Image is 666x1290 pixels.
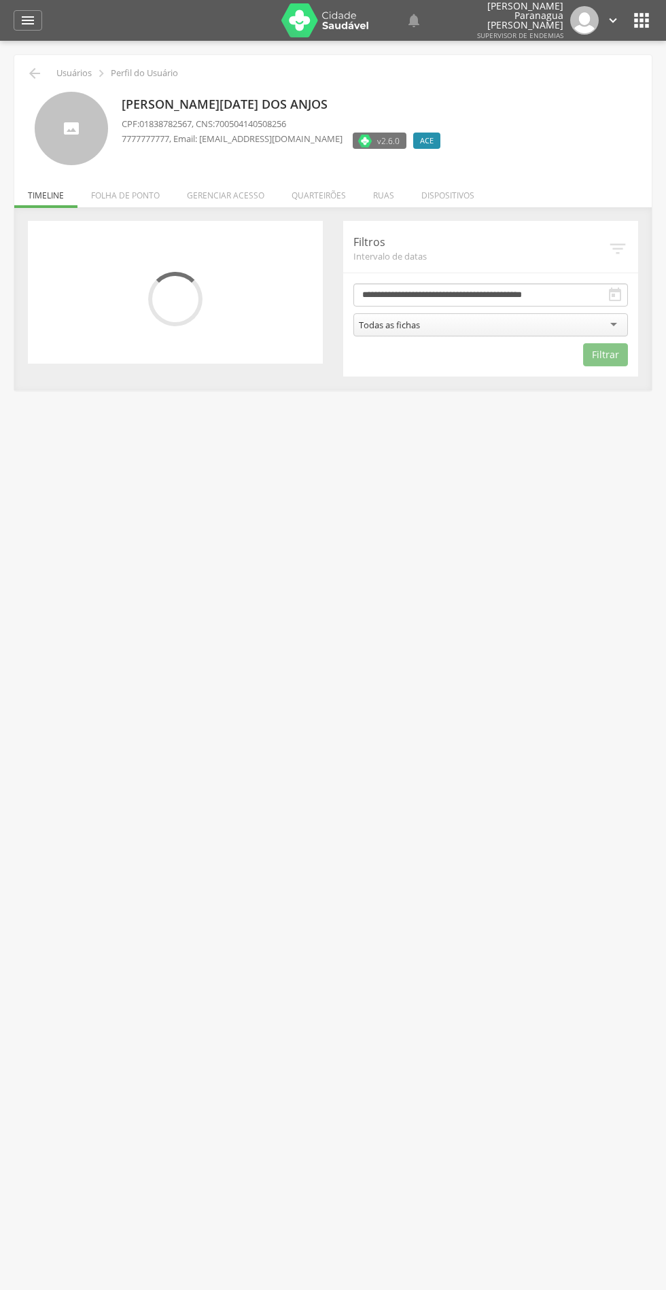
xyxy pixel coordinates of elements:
[631,10,652,31] i: 
[377,134,400,147] span: v2.6.0
[477,31,563,40] span: Supervisor de Endemias
[406,6,422,35] a: 
[406,12,422,29] i: 
[122,133,343,145] p: , Email: [EMAIL_ADDRESS][DOMAIN_NAME]
[583,343,628,366] button: Filtrar
[139,118,192,130] span: 01838782567
[122,96,447,114] p: [PERSON_NAME][DATE] dos Anjos
[27,65,43,82] i: Voltar
[122,133,169,145] span: 7777777777
[94,66,109,81] i: 
[14,10,42,31] a: 
[56,68,92,79] p: Usuários
[439,1,564,30] p: [PERSON_NAME] Paranagua [PERSON_NAME]
[608,239,628,259] i: 
[607,287,623,303] i: 
[77,176,173,208] li: Folha de ponto
[173,176,278,208] li: Gerenciar acesso
[606,13,620,28] i: 
[360,176,408,208] li: Ruas
[353,234,608,250] p: Filtros
[353,250,608,262] span: Intervalo de datas
[408,176,488,208] li: Dispositivos
[20,12,36,29] i: 
[353,133,406,149] label: Versão do aplicativo
[122,118,447,130] p: CPF: , CNS:
[278,176,360,208] li: Quarteirões
[111,68,178,79] p: Perfil do Usuário
[215,118,286,130] span: 700504140508256
[606,6,620,35] a: 
[420,135,434,146] span: ACE
[359,319,420,331] div: Todas as fichas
